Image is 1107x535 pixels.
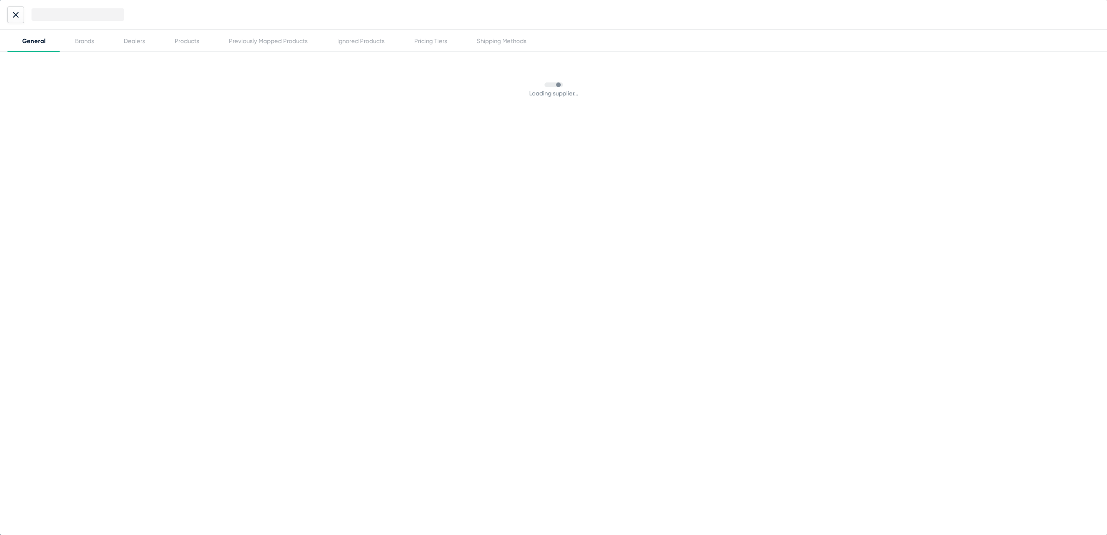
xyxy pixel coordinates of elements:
[229,38,308,44] div: Previously Mapped Products
[477,38,526,44] div: Shipping Methods
[175,38,199,44] div: Products
[529,87,578,100] span: Loading supplier...
[414,38,447,44] div: Pricing Tiers
[337,38,385,44] div: Ignored Products
[124,38,145,44] div: Dealers
[75,38,94,44] div: Brands
[22,38,45,44] div: General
